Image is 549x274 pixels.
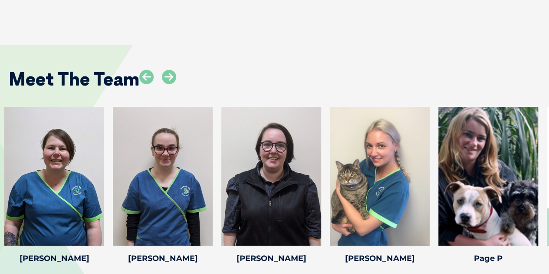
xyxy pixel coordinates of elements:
h4: [PERSON_NAME] [221,254,321,262]
h4: [PERSON_NAME] [113,254,213,262]
h4: [PERSON_NAME] [4,254,104,262]
h4: Page P [438,254,538,262]
h4: [PERSON_NAME] [330,254,430,262]
h2: Meet The Team [9,70,139,88]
